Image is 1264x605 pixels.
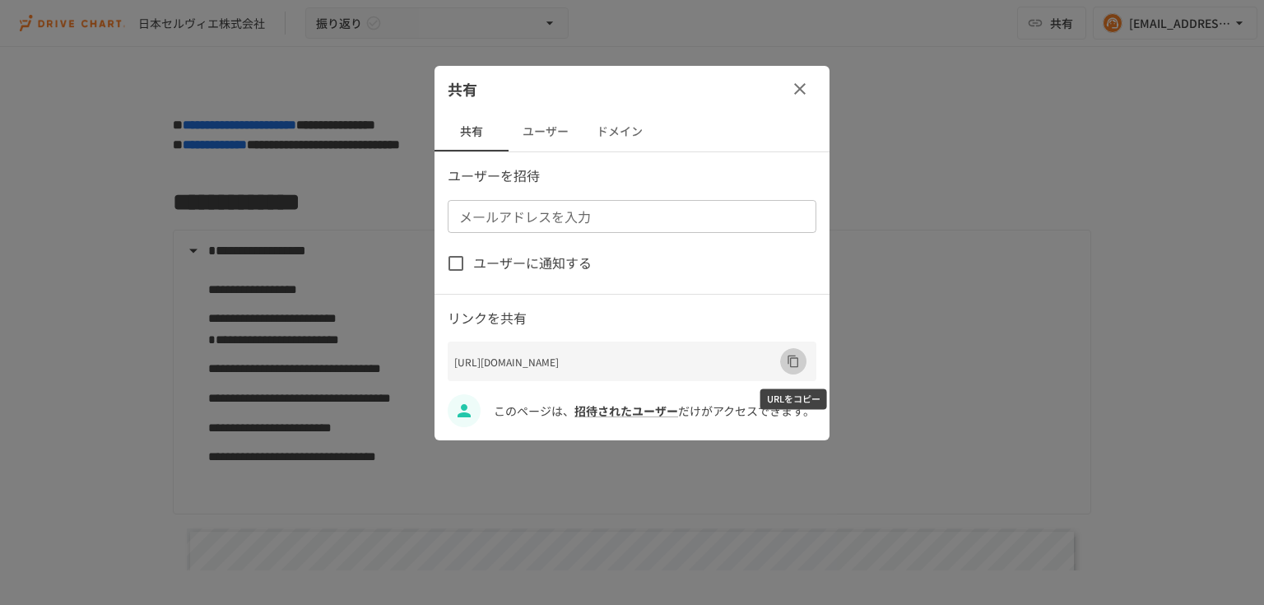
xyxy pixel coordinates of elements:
[574,403,678,419] a: 招待されたユーザー
[434,112,509,151] button: 共有
[454,354,780,370] p: [URL][DOMAIN_NAME]
[494,402,816,420] p: このページは、 だけがアクセスできます。
[583,112,657,151] button: ドメイン
[473,253,592,274] span: ユーザーに通知する
[448,308,816,329] p: リンクを共有
[780,348,806,375] button: URLをコピー
[509,112,583,151] button: ユーザー
[434,66,829,112] div: 共有
[760,389,827,409] div: URLをコピー
[448,165,816,187] p: ユーザーを招待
